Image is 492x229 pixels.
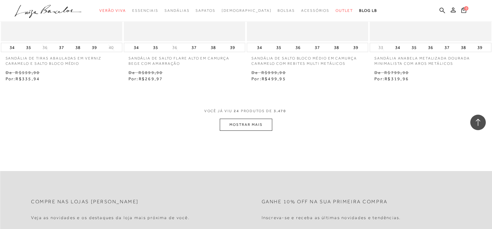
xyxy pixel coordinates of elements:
small: De [6,70,12,75]
a: SANDÁLIA DE SALTO BLOCO MÉDIO EM CAMURÇA CARAMELO COM REBITES MULTI METÁLICOS [247,52,368,66]
span: BLOG LB [359,8,377,13]
a: noSubCategoriesText [222,5,272,16]
a: categoryNavScreenReaderText [196,5,215,16]
span: Essenciais [132,8,158,13]
span: 3.470 [274,109,287,113]
span: Outlet [336,8,353,13]
a: SANDÁLIA DE TIRAS ABAULADAS EM VERNIZ CARAMELO E SALTO BLOCO MÉDIO [1,52,122,66]
button: 38 [74,43,82,52]
span: 24 [234,109,239,113]
span: Sandálias [165,8,189,13]
span: Por: [129,76,163,81]
span: Acessórios [301,8,329,13]
button: 34 [8,43,16,52]
span: R$335,94 [16,76,40,81]
span: 0 [464,6,468,11]
small: R$559,90 [15,70,40,75]
a: BLOG LB [359,5,377,16]
button: 36 [41,45,49,51]
h4: Inscreva-se e receba as últimas novidades e tendências. [262,215,401,220]
small: De [374,70,381,75]
span: Bolsas [278,8,295,13]
span: Verão Viva [99,8,126,13]
button: 39 [351,43,360,52]
button: 33 [377,45,385,51]
span: VOCÊ JÁ VIU PRODUTOS DE [204,109,288,113]
span: R$269,97 [139,76,163,81]
span: R$499,95 [262,76,286,81]
a: SANDÁLIA DE SALTO FLARE ALTO EM CAMURÇA BEGE COM AMARRAÇÃO [124,52,245,66]
button: 35 [151,43,160,52]
a: categoryNavScreenReaderText [132,5,158,16]
button: 36 [294,43,302,52]
small: R$999,90 [261,70,286,75]
span: [DEMOGRAPHIC_DATA] [222,8,272,13]
button: 39 [476,43,484,52]
button: 40 [107,45,115,51]
button: 34 [132,43,141,52]
a: SANDÁLIA ANABELA METALIZADA DOURADA MINIMALISTA COM AROS METÁLICOS [370,52,491,66]
span: Sapatos [196,8,215,13]
span: Por: [6,76,40,81]
button: 39 [228,43,237,52]
small: De [251,70,258,75]
button: 35 [410,43,418,52]
button: 38 [209,43,218,52]
a: categoryNavScreenReaderText [165,5,189,16]
span: Por: [251,76,286,81]
span: Por: [374,76,409,81]
button: 36 [170,45,179,51]
button: 37 [443,43,451,52]
button: 35 [24,43,33,52]
button: 37 [313,43,322,52]
a: categoryNavScreenReaderText [336,5,353,16]
a: categoryNavScreenReaderText [301,5,329,16]
h4: Veja as novidades e os destaques da loja mais próxima de você. [31,215,190,220]
button: 34 [255,43,264,52]
small: De [129,70,135,75]
button: 35 [274,43,283,52]
span: R$319,96 [385,76,409,81]
small: R$799,90 [384,70,409,75]
a: categoryNavScreenReaderText [278,5,295,16]
h2: Compre nas lojas [PERSON_NAME] [31,199,139,205]
button: 38 [459,43,468,52]
a: categoryNavScreenReaderText [99,5,126,16]
button: 0 [459,7,468,15]
button: 34 [393,43,402,52]
button: 37 [57,43,66,52]
button: 36 [426,43,435,52]
button: 39 [90,43,99,52]
small: R$899,90 [138,70,163,75]
button: 37 [190,43,198,52]
button: MOSTRAR MAIS [220,119,272,131]
button: 38 [332,43,341,52]
h2: Ganhe 10% off na sua primeira compra [262,199,388,205]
